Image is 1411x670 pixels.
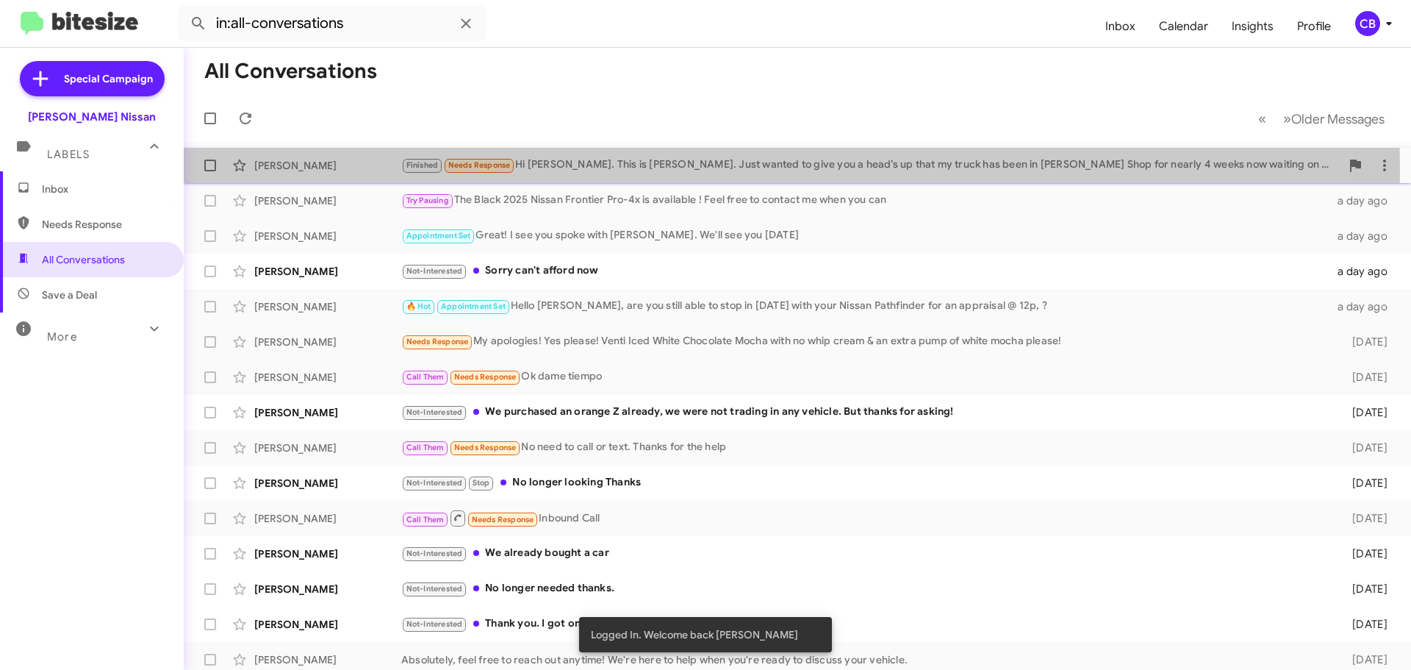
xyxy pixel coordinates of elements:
[254,193,401,208] div: [PERSON_NAME]
[1355,11,1380,36] div: CB
[1329,405,1399,420] div: [DATE]
[406,407,463,417] span: Not-Interested
[1329,652,1399,667] div: [DATE]
[254,405,401,420] div: [PERSON_NAME]
[42,252,125,267] span: All Conversations
[1329,299,1399,314] div: a day ago
[1285,5,1343,48] a: Profile
[42,182,167,196] span: Inbox
[254,299,401,314] div: [PERSON_NAME]
[401,404,1329,421] div: We purchased an orange Z already, we were not trading in any vehicle. But thanks for asking!
[1329,441,1399,455] div: [DATE]
[441,302,506,311] span: Appointment Set
[454,372,517,382] span: Needs Response
[1329,370,1399,385] div: [DATE]
[1343,11,1395,36] button: CB
[1250,104,1393,134] nav: Page navigation example
[401,439,1329,456] div: No need to call or text. Thanks for the help
[1329,264,1399,279] div: a day ago
[254,264,401,279] div: [PERSON_NAME]
[1329,335,1399,349] div: [DATE]
[254,476,401,491] div: [PERSON_NAME]
[401,368,1329,385] div: Ok dame tiempo
[254,441,401,455] div: [PERSON_NAME]
[1329,617,1399,632] div: [DATE]
[401,333,1329,350] div: My apologies! Yes please! Venti Iced White Chocolate Mocha with no whip cream & an extra pump of ...
[406,443,445,452] span: Call Them
[401,652,1329,667] div: Absolutely, feel free to reach out anytime! We're here to help when you're ready to discuss your ...
[406,549,463,558] span: Not-Interested
[254,546,401,561] div: [PERSON_NAME]
[254,582,401,596] div: [PERSON_NAME]
[401,263,1329,279] div: Sorry can't afford now
[204,60,377,83] h1: All Conversations
[1258,110,1266,128] span: «
[254,652,401,667] div: [PERSON_NAME]
[64,71,153,86] span: Special Campaign
[401,227,1329,244] div: Great! I see you spoke with [PERSON_NAME]. We'll see you [DATE]
[406,302,431,311] span: 🔥 Hot
[406,231,471,240] span: Appointment Set
[1329,193,1399,208] div: a day ago
[1329,546,1399,561] div: [DATE]
[254,335,401,349] div: [PERSON_NAME]
[472,515,534,524] span: Needs Response
[1283,110,1291,128] span: »
[47,148,90,161] span: Labels
[406,584,463,594] span: Not-Interested
[254,617,401,632] div: [PERSON_NAME]
[254,370,401,385] div: [PERSON_NAME]
[406,515,445,524] span: Call Them
[254,158,401,173] div: [PERSON_NAME]
[1329,476,1399,491] div: [DATE]
[473,478,490,488] span: Stop
[254,511,401,526] div: [PERSON_NAME]
[178,6,487,41] input: Search
[406,372,445,382] span: Call Them
[401,580,1329,597] div: No longer needed thanks.
[1274,104,1393,134] button: Next
[1249,104,1275,134] button: Previous
[42,217,167,232] span: Needs Response
[401,474,1329,491] div: No longer looking Thanks
[401,545,1329,562] div: We already bought a car
[591,627,798,642] span: Logged In. Welcome back [PERSON_NAME]
[1094,5,1147,48] a: Inbox
[1220,5,1285,48] a: Insights
[401,157,1340,174] div: Hi [PERSON_NAME]. This is [PERSON_NAME]. Just wanted to give you a head’s up that my truck has be...
[254,229,401,243] div: [PERSON_NAME]
[1329,511,1399,526] div: [DATE]
[28,110,156,124] div: [PERSON_NAME] Nissan
[406,160,439,170] span: Finished
[406,619,463,629] span: Not-Interested
[401,616,1329,632] div: Thank you. I got one already.
[454,443,517,452] span: Needs Response
[1329,582,1399,596] div: [DATE]
[1329,229,1399,243] div: a day ago
[406,337,469,346] span: Needs Response
[406,478,463,488] span: Not-Interested
[401,298,1329,315] div: Hello [PERSON_NAME], are you still able to stop in [DATE] with your Nissan Pathfinder for an appr...
[406,266,463,276] span: Not-Interested
[401,192,1329,209] div: The Black 2025 Nissan Frontier Pro-4x is available ! Feel free to contact me when you can
[1291,111,1385,127] span: Older Messages
[448,160,511,170] span: Needs Response
[406,196,449,205] span: Try Pausing
[401,509,1329,527] div: Inbound Call
[1147,5,1220,48] a: Calendar
[20,61,165,96] a: Special Campaign
[47,330,77,343] span: More
[42,288,97,302] span: Save a Deal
